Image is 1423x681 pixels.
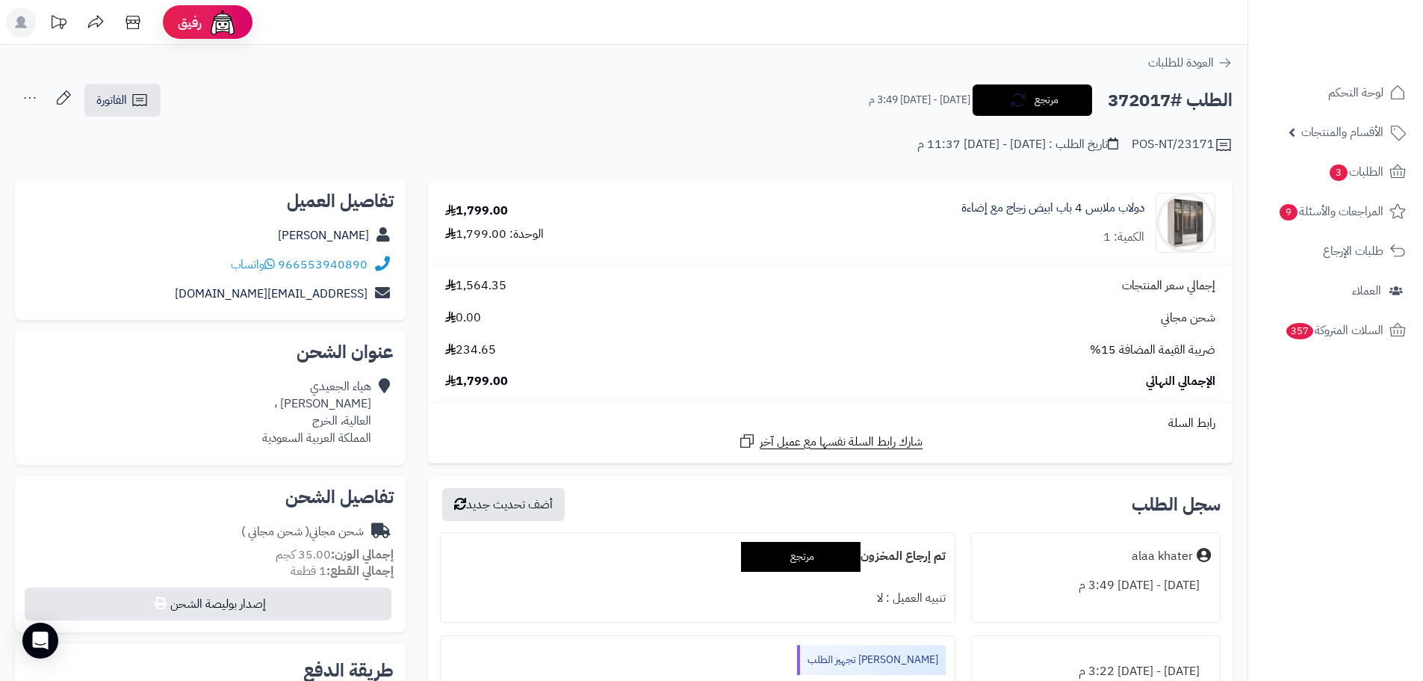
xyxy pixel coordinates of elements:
[22,623,58,659] div: Open Intercom Messenger
[738,432,923,451] a: شارك رابط السلة نفسها مع عميل آخر
[96,91,127,109] span: الفاتورة
[1328,161,1383,182] span: الطلبات
[1132,496,1221,514] h3: سجل الطلب
[861,547,946,565] b: تم إرجاع المخزون
[1278,201,1383,222] span: المراجعات والأسئلة
[1257,75,1414,111] a: لوحة التحكم
[1352,280,1381,301] span: العملاء
[445,373,508,390] span: 1,799.00
[434,415,1227,432] div: رابط السلة
[1148,54,1214,72] span: العودة للطلبات
[450,584,945,613] div: تنبيه العميل : لا
[869,93,970,108] small: [DATE] - [DATE] 3:49 م
[178,13,202,31] span: رفيق
[1090,342,1215,359] span: ضريبة القيمة المضافة 15%
[1257,273,1414,309] a: العملاء
[25,588,391,620] button: إصدار بوليصة الشحن
[1328,82,1383,103] span: لوحة التحكم
[1156,193,1215,253] img: 1742133300-110103010020.1-90x90.jpg
[231,256,275,274] a: واتساب
[27,192,394,210] h2: تفاصيل العميل
[278,227,369,244] a: [PERSON_NAME]
[331,546,394,564] strong: إجمالي الوزن:
[241,523,309,540] span: ( شحن مجاني )
[741,542,861,572] div: مرتجع
[1323,241,1383,262] span: طلبات الإرجاع
[1330,164,1348,181] span: 3
[278,256,368,274] a: 966553940890
[303,662,394,680] h2: طريقة الدفع
[442,488,565,521] button: أضف تحديث جديد
[1161,309,1215,327] span: شحن مجاني
[1132,136,1233,154] div: POS-NT/23171
[961,200,1144,217] a: دولاب ملابس 4 باب ابيض زجاج مع إضاءة
[175,285,368,303] a: [EMAIL_ADDRESS][DOMAIN_NAME]
[445,309,481,327] span: 0.00
[208,7,238,37] img: ai-face.png
[797,645,946,675] div: [PERSON_NAME] تجهيز الطلب
[1286,323,1313,339] span: 357
[1257,233,1414,269] a: طلبات الإرجاع
[1122,277,1215,295] span: إجمالي سعر المنتجات
[241,523,364,540] div: شحن مجاني
[27,488,394,506] h2: تفاصيل الشحن
[1108,85,1233,116] h2: الطلب #372017
[291,562,394,580] small: 1 قطعة
[760,434,923,451] span: شارك رابط السلة نفسها مع عميل آخر
[84,84,161,117] a: الفاتورة
[1301,122,1383,143] span: الأقسام والمنتجات
[1148,54,1233,72] a: العودة للطلبات
[262,378,371,446] div: هياء الجعيدي [PERSON_NAME] ، العالية، الخرج المملكة العربية السعودية
[1285,320,1383,341] span: السلات المتروكة
[981,571,1211,600] div: [DATE] - [DATE] 3:49 م
[445,342,496,359] span: 234.65
[1146,373,1215,390] span: الإجمالي النهائي
[1257,154,1414,190] a: الطلبات3
[445,203,508,220] div: 1,799.00
[1280,204,1298,221] span: 9
[40,7,77,41] a: تحديثات المنصة
[445,277,506,295] span: 1,564.35
[276,546,394,564] small: 35.00 كجم
[1257,194,1414,229] a: المراجعات والأسئلة9
[445,226,544,243] div: الوحدة: 1,799.00
[27,343,394,361] h2: عنوان الشحن
[326,562,394,580] strong: إجمالي القطع:
[1257,312,1414,348] a: السلات المتروكة357
[973,84,1092,116] button: مرتجع
[917,136,1118,153] div: تاريخ الطلب : [DATE] - [DATE] 11:37 م
[1103,229,1144,246] div: الكمية: 1
[1132,548,1193,565] div: alaa khater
